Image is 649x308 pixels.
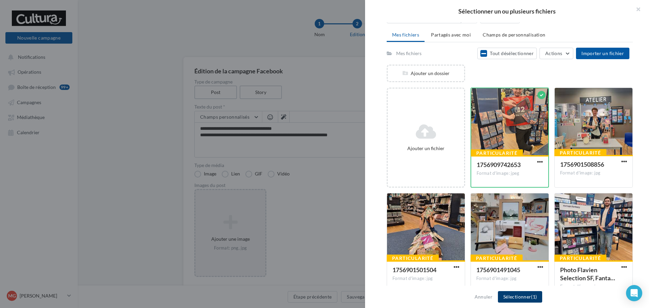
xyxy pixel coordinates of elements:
div: Format d'image: jpg [560,284,627,290]
div: Mes fichiers [396,50,422,57]
span: Mes fichiers [392,32,419,38]
span: Partagés avec moi [431,32,471,38]
h2: Sélectionner un ou plusieurs fichiers [376,8,638,14]
div: Format d'image: jpg [392,276,459,282]
div: Open Intercom Messenger [626,285,642,301]
span: 1756901491045 [476,266,520,274]
button: Importer un fichier [576,48,629,59]
span: 1756901501504 [392,266,436,274]
span: (1) [531,294,537,300]
div: Ajouter un dossier [388,70,464,77]
button: Annuler [472,293,495,301]
div: Format d'image: jpg [476,276,543,282]
span: Importer un fichier [581,50,624,56]
div: Particularité [387,255,439,262]
div: Ajouter un fichier [390,145,461,152]
div: Format d'image: jpg [560,170,627,176]
div: Particularité [554,255,606,262]
button: Actions [539,48,573,59]
span: 1756901508856 [560,161,604,168]
div: Particularité [554,149,606,157]
span: Actions [545,50,562,56]
span: 1756909742653 [477,161,521,168]
button: Tout désélectionner [477,48,537,59]
span: Champs de personnalisation [483,32,545,38]
div: Format d'image: jpeg [477,170,543,176]
button: Sélectionner(1) [498,291,542,303]
span: Photo Flavien Selection SF, Fantasy et Fantastique [560,266,615,282]
div: Particularité [471,149,523,157]
div: Particularité [471,255,523,262]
